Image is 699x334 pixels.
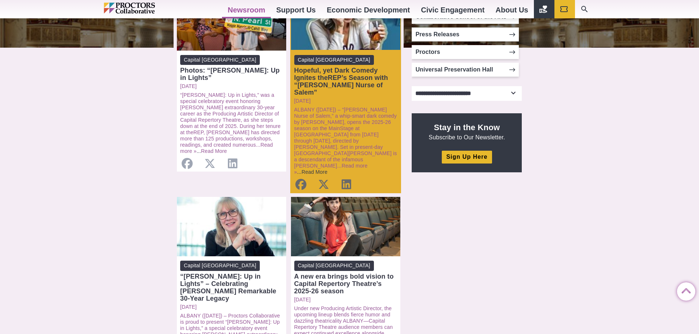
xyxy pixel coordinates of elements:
p: ... [294,107,397,175]
a: Capital [GEOGRAPHIC_DATA] “[PERSON_NAME]: Up in Lights” – Celebrating [PERSON_NAME] Remarkable 30... [180,261,283,302]
a: Proctors [412,45,519,59]
strong: Stay in the Know [434,123,500,132]
a: Press Releases [412,27,519,41]
div: Photos: “[PERSON_NAME]: Up in Lights” [180,67,283,81]
span: Capital [GEOGRAPHIC_DATA] [294,261,374,271]
div: Hopeful, yet Dark Comedy Ignites theREP’s Season with “[PERSON_NAME] Nurse of Salem” [294,67,397,96]
a: Read More [201,148,227,154]
a: Back to Top [677,283,692,297]
span: Capital [GEOGRAPHIC_DATA] [180,55,260,65]
img: Proctors logo [104,3,186,14]
p: Subscribe to Our Newsletter. [421,122,513,141]
a: Sign Up Here [442,151,492,164]
a: “[PERSON_NAME]: Up in Lights,” was a special celebratory event honoring [PERSON_NAME] extraordina... [180,92,281,148]
a: Read more » [294,163,368,175]
a: Capital [GEOGRAPHIC_DATA] A new era brings bold vision to Capital Repertory Theatre’s 2025-26 season [294,261,397,294]
a: [DATE] [294,98,397,104]
span: Capital [GEOGRAPHIC_DATA] [180,261,260,271]
a: Capital [GEOGRAPHIC_DATA] Photos: “[PERSON_NAME]: Up in Lights” [180,55,283,81]
div: A new era brings bold vision to Capital Repertory Theatre’s 2025-26 season [294,273,397,295]
a: Capital [GEOGRAPHIC_DATA] Hopeful, yet Dark Comedy Ignites theREP’s Season with “[PERSON_NAME] Nu... [294,55,397,96]
a: Read More [302,169,328,175]
a: [DATE] [180,304,283,310]
p: ... [180,92,283,154]
a: ALBANY ([DATE]) – “[PERSON_NAME] Nurse of Salem,” a whip-smart dark comedy by [PERSON_NAME], open... [294,107,397,169]
a: [DATE] [294,297,397,303]
span: Capital [GEOGRAPHIC_DATA] [294,55,374,65]
a: [DATE] [180,83,283,89]
a: Universal Preservation Hall [412,63,519,77]
a: Read more » [180,142,273,154]
div: “[PERSON_NAME]: Up in Lights” – Celebrating [PERSON_NAME] Remarkable 30-Year Legacy [180,273,283,302]
select: Select category [412,86,522,101]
